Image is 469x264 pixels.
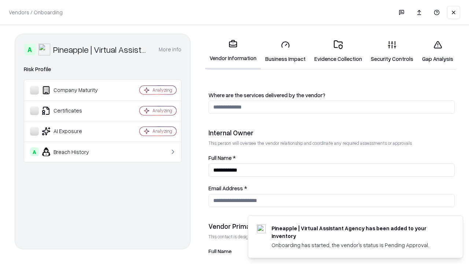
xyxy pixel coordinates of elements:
div: Analyzing [152,87,172,93]
a: Security Controls [366,34,418,69]
label: Full Name * [208,155,455,161]
div: Breach History [30,147,118,156]
p: This contact is designated to receive the assessment request from Shift [208,234,455,240]
div: AI Exposure [30,127,118,136]
div: A [30,147,39,156]
a: Gap Analysis [418,34,458,69]
div: Analyzing [152,107,172,114]
div: Company Maturity [30,86,118,95]
a: Evidence Collection [310,34,366,69]
label: Email Address * [208,186,455,191]
p: This person will oversee the vendor relationship and coordinate any required assessments or appro... [208,140,455,146]
img: trypineapple.com [257,224,266,233]
label: Full Name [208,249,455,254]
a: Vendor Information [205,34,261,69]
div: Onboarding has started, the vendor's status is Pending Approval. [272,241,445,249]
div: A [24,44,36,55]
div: Risk Profile [24,65,181,74]
img: Pineapple | Virtual Assistant Agency [38,44,50,55]
div: Pineapple | Virtual Assistant Agency [53,44,150,55]
a: Business Impact [261,34,310,69]
div: Pineapple | Virtual Assistant Agency has been added to your inventory [272,224,445,240]
div: Certificates [30,106,118,115]
div: Analyzing [152,128,172,134]
div: Internal Owner [208,128,455,137]
button: More info [159,43,181,56]
p: Vendors / Onboarding [9,8,63,16]
div: Vendor Primary Contact [208,222,455,231]
label: Where are the services delivered by the vendor? [208,92,455,98]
